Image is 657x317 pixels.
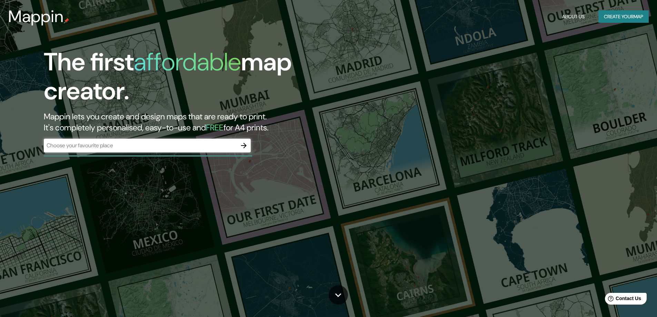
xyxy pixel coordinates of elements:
input: Choose your favourite place [44,141,237,149]
iframe: Help widget launcher [596,290,649,309]
button: Create yourmap [598,10,649,23]
h2: Mappin lets you create and design maps that are ready to print. It's completely personalised, eas... [44,111,372,133]
h1: The first map creator. [44,48,372,111]
h1: affordable [134,46,241,78]
h5: FREE [206,122,223,133]
img: mappin-pin [64,18,69,23]
h3: Mappin [8,7,64,26]
button: About Us [559,10,587,23]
